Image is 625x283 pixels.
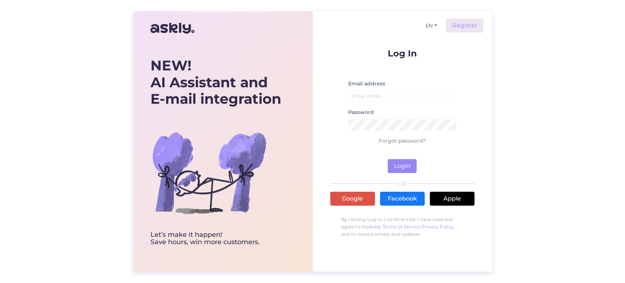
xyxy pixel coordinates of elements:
[348,91,457,102] input: Enter email
[380,192,425,206] a: Facebook
[446,19,483,33] a: Register
[430,192,475,206] a: Apple
[150,114,268,231] img: bg-askly
[150,19,194,37] img: Askly
[379,137,426,144] a: Forgot password?
[421,224,454,229] a: Privacy Policy
[330,192,375,206] a: Google
[423,21,440,31] button: EN
[330,49,475,58] p: Log In
[397,181,408,186] span: OR
[150,231,281,246] div: Let’s make it happen! Save hours, win more customers.
[348,109,374,116] label: Password
[348,80,385,88] label: Email address
[330,212,475,242] p: By clicking Log In, I confirm that I have read and agree to the , , and to receive emails and upd...
[369,224,420,229] a: Askly Terms of Service
[388,159,417,173] button: Login
[150,57,191,74] b: NEW!
[150,57,281,107] div: AI Assistant and E-mail integration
